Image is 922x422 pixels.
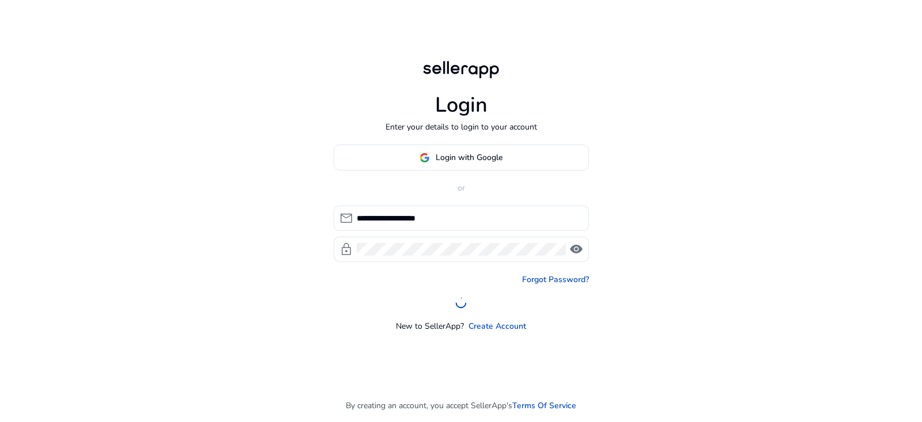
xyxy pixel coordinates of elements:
[522,273,589,286] a: Forgot Password?
[512,400,576,412] a: Terms Of Service
[334,145,589,170] button: Login with Google
[569,242,583,256] span: visibility
[435,93,488,117] h1: Login
[436,151,502,164] span: Login with Google
[468,320,526,332] a: Create Account
[396,320,464,332] p: New to SellerApp?
[339,242,353,256] span: lock
[420,153,430,163] img: google-logo.svg
[386,121,537,133] p: Enter your details to login to your account
[334,182,589,194] p: or
[339,211,353,225] span: mail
